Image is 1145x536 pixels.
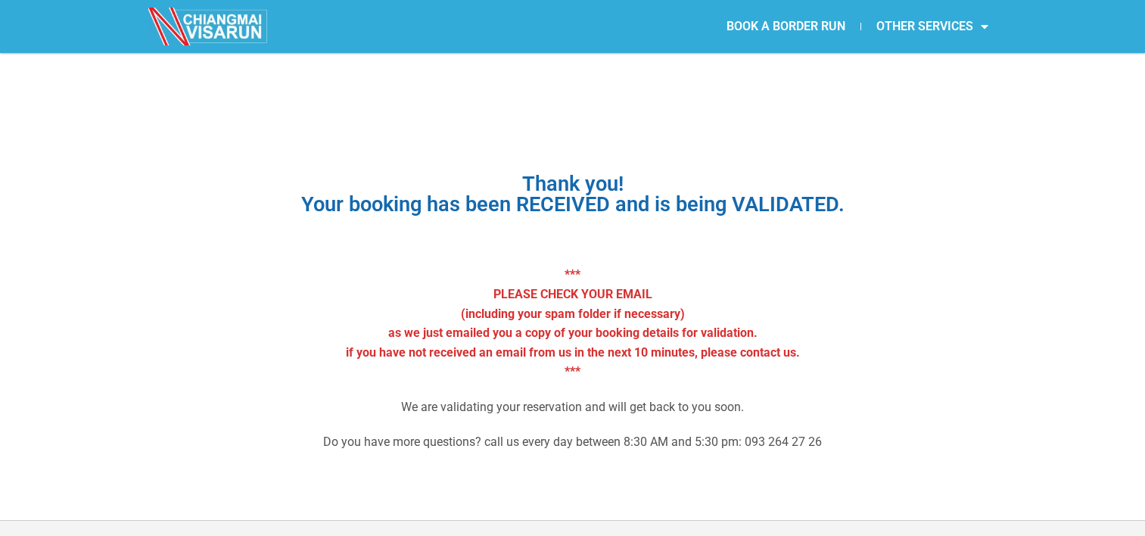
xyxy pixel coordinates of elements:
[183,174,963,215] h1: Thank you! Your booking has been RECEIVED and is being VALIDATED.
[183,397,963,417] p: We are validating your reservation and will get back to you soon.
[183,432,963,452] p: Do you have more questions? call us every day between 8:30 AM and 5:30 pm: 093 264 27 26
[461,267,685,320] strong: *** PLEASE CHECK YOUR EMAIL (including your spam folder if necessary)
[861,9,1003,44] a: OTHER SERVICES
[346,326,800,379] strong: as we just emailed you a copy of your booking details for validation. if you have not received an...
[572,9,1003,44] nav: Menu
[711,9,860,44] a: BOOK A BORDER RUN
